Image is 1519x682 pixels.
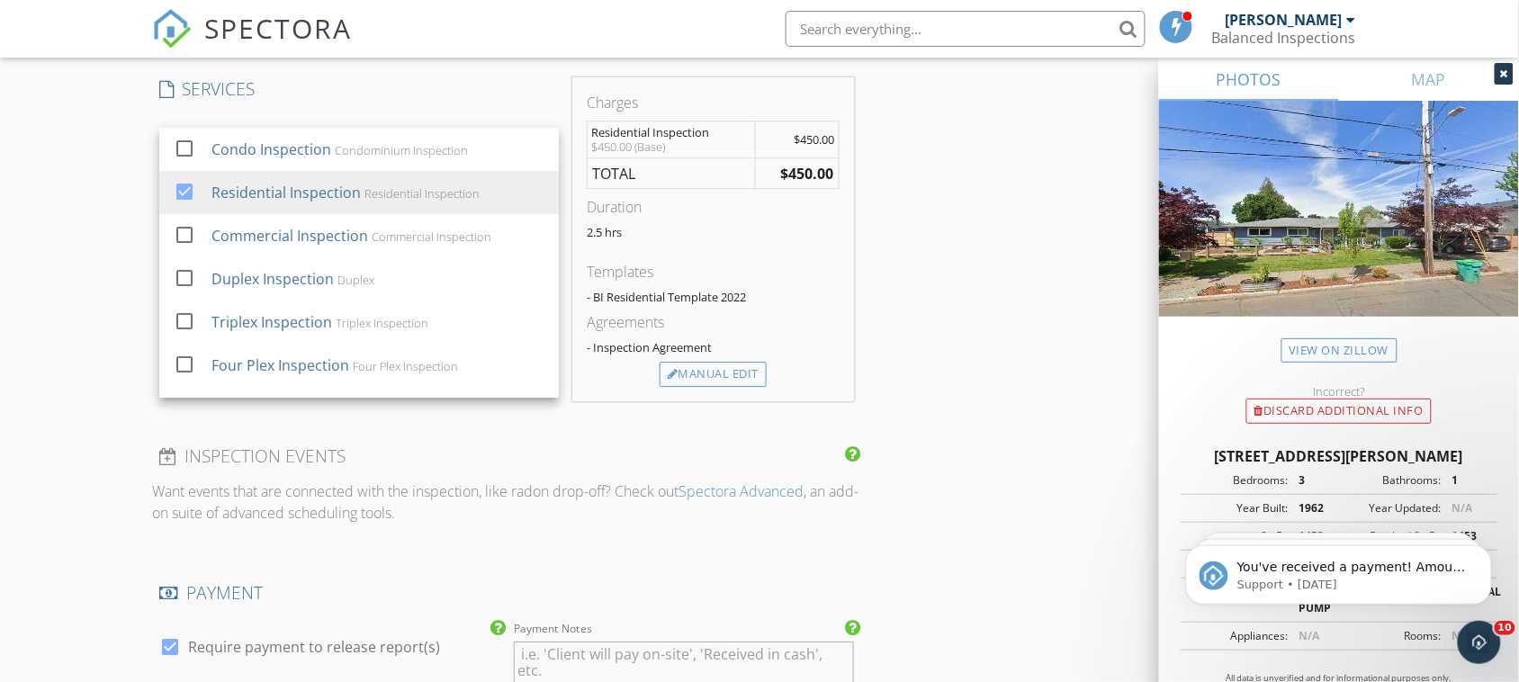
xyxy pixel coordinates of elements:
span: 10 [1495,621,1515,635]
div: Balanced Inspections [1211,29,1355,47]
div: Condo Inspection [211,139,331,160]
div: [PERSON_NAME] [1225,11,1342,29]
span: $450.00 [795,131,835,148]
div: Year Built: [1186,500,1288,516]
div: Rooms: [1339,628,1441,644]
img: streetview [1159,101,1519,360]
span: SPECTORA [204,9,352,47]
label: Require payment to release report(s) [188,638,440,656]
div: Triplex Inspection [336,316,428,330]
td: TOTAL [588,157,755,189]
p: Want events that are connected with the inspection, like radon drop-off? Check out , an add-on su... [152,480,861,524]
span: You've received a payment! Amount $450.00 Fee $12.68 Net $437.32 Transaction # pi_3SBIK6K7snlDGpR... [78,52,310,264]
div: Templates [587,261,839,283]
div: Bathrooms: [1339,472,1441,489]
a: PHOTOS [1159,58,1339,101]
div: Four Plex Inspection [353,359,458,373]
div: Condominium Inspection [335,143,468,157]
div: - BI Residential Template 2022 [587,290,839,304]
p: 2.5 hrs [587,225,839,239]
h4: PAYMENT [159,581,854,605]
div: Agreements [587,311,839,333]
p: Message from Support, sent 4d ago [78,69,310,85]
div: Appliances: [1186,628,1288,644]
strong: $450.00 [781,164,834,184]
h4: INSPECTION EVENTS [159,444,854,468]
a: SPECTORA [152,24,352,62]
div: Residential Inspection [364,186,480,201]
div: Duration [587,196,839,218]
div: Charges [587,92,839,113]
div: Duplex Inspection [211,268,334,290]
div: Manual Edit [660,362,767,387]
iframe: Intercom notifications message [1159,507,1519,633]
div: Bedrooms: [1186,472,1288,489]
a: Spectora Advanced [679,481,804,501]
img: The Best Home Inspection Software - Spectora [152,9,192,49]
div: Year Updated: [1339,500,1441,516]
div: [STREET_ADDRESS][PERSON_NAME] [1181,445,1497,467]
span: N/A [1452,500,1472,516]
span: N/A [1299,628,1319,643]
div: Triplex Inspection [211,311,332,333]
div: Duplex [337,273,374,287]
a: View on Zillow [1281,338,1398,363]
div: Residential Inspection [591,125,751,139]
div: 3 [1288,472,1339,489]
div: Discard Additional info [1246,399,1432,424]
div: 1 [1441,472,1492,489]
div: Residential Inspection [211,182,361,203]
iframe: Intercom live chat [1458,621,1501,664]
div: Four Plex Inspection [211,354,349,376]
h4: SERVICES [159,77,559,101]
a: MAP [1339,58,1519,101]
div: $450.00 (Base) [591,139,751,154]
div: Incorrect? [1159,384,1519,399]
div: - Inspection Agreement [587,340,839,354]
div: Commercial Inspection [211,225,368,247]
div: Commercial Inspection [372,229,491,244]
div: 1962 [1288,500,1339,516]
span: N/A [1452,628,1472,643]
input: Search everything... [786,11,1146,47]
